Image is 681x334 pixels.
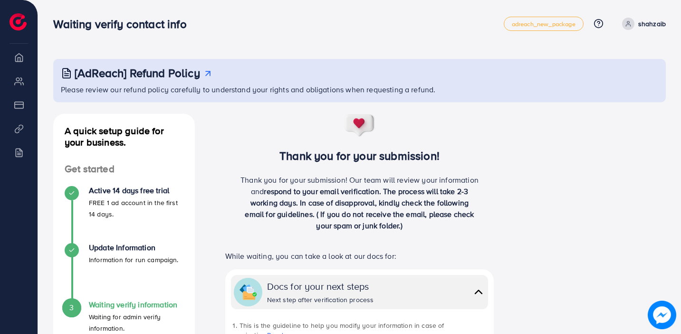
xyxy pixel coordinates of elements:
a: adreach_new_package [504,17,584,31]
h3: Thank you for your submission! [210,149,509,163]
p: FREE 1 ad account in the first 14 days. [89,197,183,220]
span: adreach_new_package [512,21,575,27]
h4: Get started [53,163,195,175]
span: 3 [69,302,74,313]
div: Next step after verification process [267,295,374,305]
img: collapse [472,285,485,299]
h4: Update Information [89,243,179,252]
img: logo [10,13,27,30]
li: Update Information [53,243,195,300]
span: respond to your email verification. The process will take 2-3 working days. In case of disapprova... [245,186,474,231]
img: collapse [240,284,257,301]
div: Docs for your next steps [267,279,374,293]
h4: A quick setup guide for your business. [53,125,195,148]
h4: Waiting verify information [89,300,183,309]
p: Waiting for admin verify information. [89,311,183,334]
img: success [344,114,375,138]
img: image [648,301,676,329]
h3: [AdReach] Refund Policy [75,66,200,80]
a: shahzaib [618,18,666,30]
p: Information for run campaign. [89,254,179,265]
li: Active 14 days free trial [53,186,195,243]
p: While waiting, you can take a look at our docs for: [225,250,494,262]
h4: Active 14 days free trial [89,186,183,195]
p: Please review our refund policy carefully to understand your rights and obligations when requesti... [61,84,660,95]
p: shahzaib [638,18,666,29]
h3: Waiting verify contact info [53,17,194,31]
p: Thank you for your submission! Our team will review your information and [240,174,479,231]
